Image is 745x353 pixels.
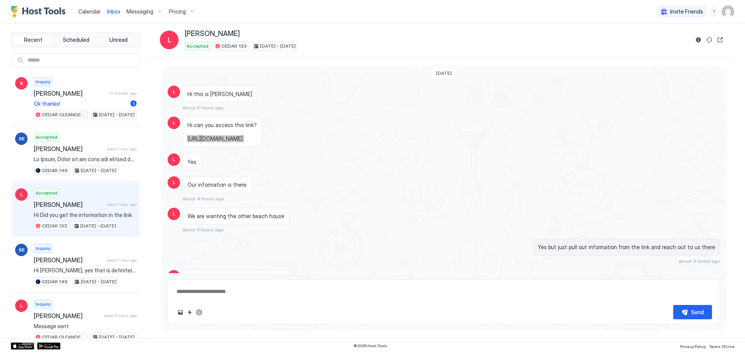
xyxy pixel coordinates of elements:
[34,256,104,264] span: [PERSON_NAME]
[42,167,68,174] span: CEDAR 149
[20,191,23,198] span: L
[670,8,703,15] span: Invite Friends
[722,5,734,18] div: User profile
[55,34,97,45] button: Scheduled
[107,202,137,207] span: about 1 hour ago
[11,343,34,350] a: App Store
[109,36,128,43] span: Unread
[680,342,706,350] a: Privacy Policy
[42,334,86,341] span: CEDAR OLEANDER 150
[34,312,100,320] span: [PERSON_NAME]
[187,122,257,142] span: Hi can you access this link? [URL][DOMAIN_NAME]
[126,8,153,15] span: Messaging
[187,158,196,165] span: Yes
[11,6,69,17] a: Host Tools Logo
[169,8,186,15] span: Pricing
[679,258,720,264] span: about 3 hours ago
[36,189,57,196] span: Accepted
[20,302,23,309] span: L
[13,34,54,45] button: Recent
[187,213,284,220] span: We are wanting the other beach house
[24,36,42,43] span: Recent
[81,167,116,174] span: [DATE] - [DATE]
[538,244,715,251] span: Yes but just pull out information from the link and reach out to us there
[173,210,175,217] span: L
[11,33,141,47] div: tab-group
[680,344,706,349] span: Privacy Policy
[20,80,23,87] span: S
[19,246,24,253] span: SE
[185,29,240,38] span: [PERSON_NAME]
[78,8,101,15] span: Calendar
[24,54,140,67] input: Input Field
[709,342,734,350] a: Terms Of Use
[187,181,248,188] span: Our information is there.
[222,43,247,50] span: CEDAR 133
[34,145,104,153] span: [PERSON_NAME]
[260,43,296,50] span: [DATE] - [DATE]
[34,267,137,274] span: Hi [PERSON_NAME], yes that is definitely doable. You can just send me a note asking to extend you...
[694,35,703,45] button: Reservation information
[107,7,120,15] a: Inbox
[173,179,175,186] span: L
[19,135,24,142] span: SE
[80,222,116,229] span: [DATE] - [DATE]
[436,70,452,76] span: [DATE]
[716,35,725,45] button: Open reservation
[173,156,175,163] span: L
[187,91,252,98] span: Hi this is [PERSON_NAME]
[107,146,137,152] span: about 1 hour ago
[104,313,137,318] span: about 5 hours ago
[173,273,175,280] span: L
[168,35,171,45] span: L
[673,305,712,319] button: Send
[99,334,135,341] span: [DATE] - [DATE]
[182,227,224,232] span: about 3 hours ago
[81,278,116,285] span: [DATE] - [DATE]
[36,78,50,85] span: Inquiry
[99,111,135,118] span: [DATE] - [DATE]
[36,134,57,141] span: Accepted
[691,308,704,316] div: Send
[109,91,137,96] span: 41 minutes ago
[34,90,106,97] span: [PERSON_NAME]
[173,88,175,95] span: L
[37,343,61,350] a: Google Play Store
[187,43,208,50] span: Accepted
[36,301,50,308] span: Inquiry
[107,258,137,263] span: about 1 hour ago
[194,308,204,317] button: ChatGPT Auto Reply
[182,196,224,201] span: about 4 hours ago
[42,111,86,118] span: CEDAR OLEANDER 150
[34,156,137,163] span: Lo Ipsum, Dolor sit am cons adi elitsed doei temp inci ut la 051 Etdo Magna Aliqu Enimadmi Veniam...
[34,201,104,208] span: [PERSON_NAME]
[36,245,50,252] span: Inquiry
[107,8,120,15] span: Inbox
[42,278,68,285] span: CEDAR 149
[98,34,139,45] button: Unread
[42,222,67,229] span: CEDAR 133
[705,35,714,45] button: Sync reservation
[709,344,734,349] span: Terms Of Use
[34,212,137,219] span: Hi Did you get the information in the link
[353,343,387,348] span: © 2025 Host Tools
[173,119,175,126] span: L
[182,105,224,110] span: about 5 hours ago
[78,7,101,15] a: Calendar
[34,323,137,330] span: Message sent
[133,101,135,107] span: 1
[709,7,719,16] div: menu
[63,36,89,43] span: Scheduled
[176,308,185,317] button: Upload image
[34,100,127,107] span: Ok thanks!
[185,308,194,317] button: Quick reply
